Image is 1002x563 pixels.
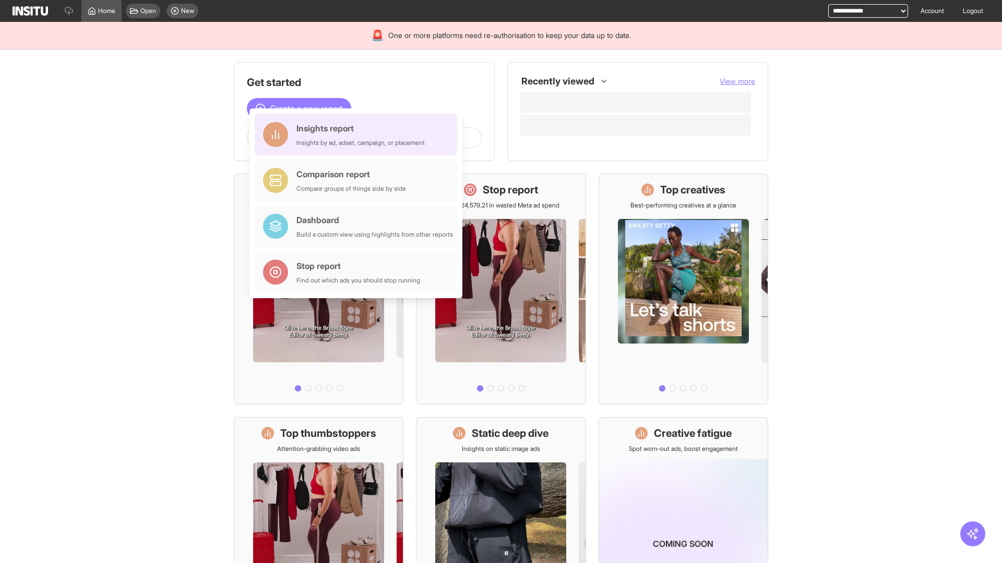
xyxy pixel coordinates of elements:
h1: Top thumbstoppers [280,426,376,440]
p: Best-performing creatives at a glance [630,201,736,210]
span: One or more platforms need re-authorisation to keep your data up to date. [388,30,631,41]
div: Find out which ads you should stop running [296,276,420,285]
span: New [181,7,194,15]
div: Compare groups of things side by side [296,185,406,193]
h1: Top creatives [660,182,725,197]
span: View more [720,77,755,85]
button: View more [720,76,755,87]
div: Insights report [296,122,425,134]
p: Insights on static image ads [462,445,540,453]
a: Top creativesBest-performing creatives at a glance [599,174,768,405]
p: Save £24,579.21 in wasted Meta ad spend [442,201,559,210]
div: Insights by ad, adset, campaign, or placement [296,139,425,147]
img: Logo [13,6,48,16]
div: Comparison report [296,168,406,180]
span: Open [140,7,156,15]
a: What's live nowSee all active ads instantly [234,174,403,405]
button: Create a new report [247,98,351,119]
div: Dashboard [296,214,453,226]
h1: Stop report [483,182,538,197]
div: Build a custom view using highlights from other reports [296,230,453,239]
span: Home [98,7,115,15]
div: Stop report [296,260,420,272]
span: Create a new report [270,102,343,115]
h1: Get started [247,75,482,90]
a: Stop reportSave £24,579.21 in wasted Meta ad spend [416,174,586,405]
div: 🚨 [371,28,384,43]
h1: Static deep dive [472,426,548,440]
p: Attention-grabbing video ads [277,445,360,453]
